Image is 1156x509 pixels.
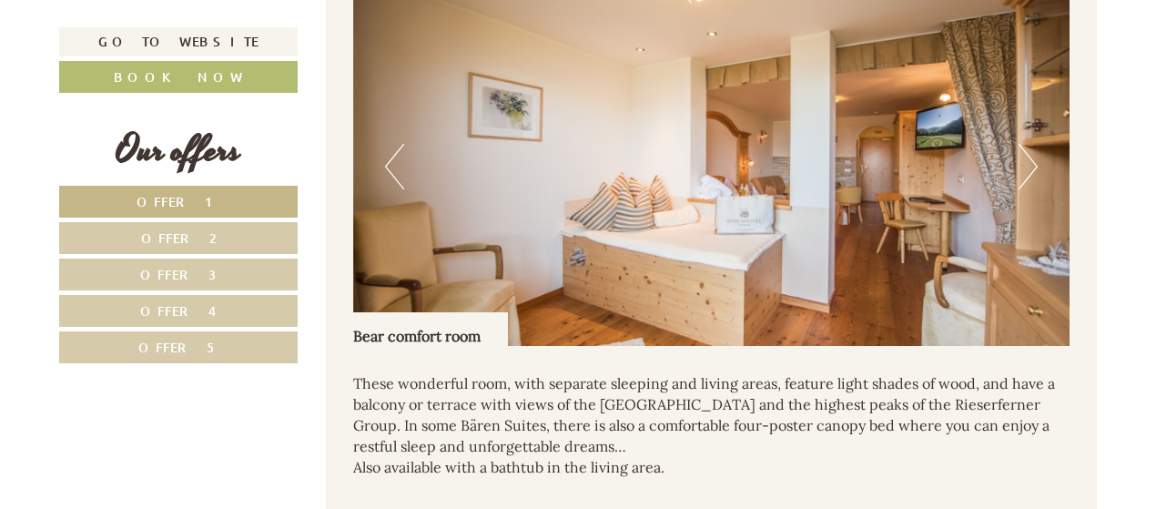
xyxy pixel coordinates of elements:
div: Bear comfort room [353,312,508,347]
span: Offer 3 [140,266,217,283]
p: These wonderful room, with separate sleeping and living areas, feature light shades of wood, and ... [353,373,1070,477]
button: Next [1019,144,1038,189]
button: Previous [385,144,404,189]
a: Book now [59,61,298,93]
span: Offer 2 [141,229,217,247]
span: Offer 1 [137,193,221,210]
span: Offer 4 [140,302,217,320]
span: Offer 5 [138,339,218,356]
a: Go to website [59,27,298,56]
div: Our offers [59,125,298,177]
